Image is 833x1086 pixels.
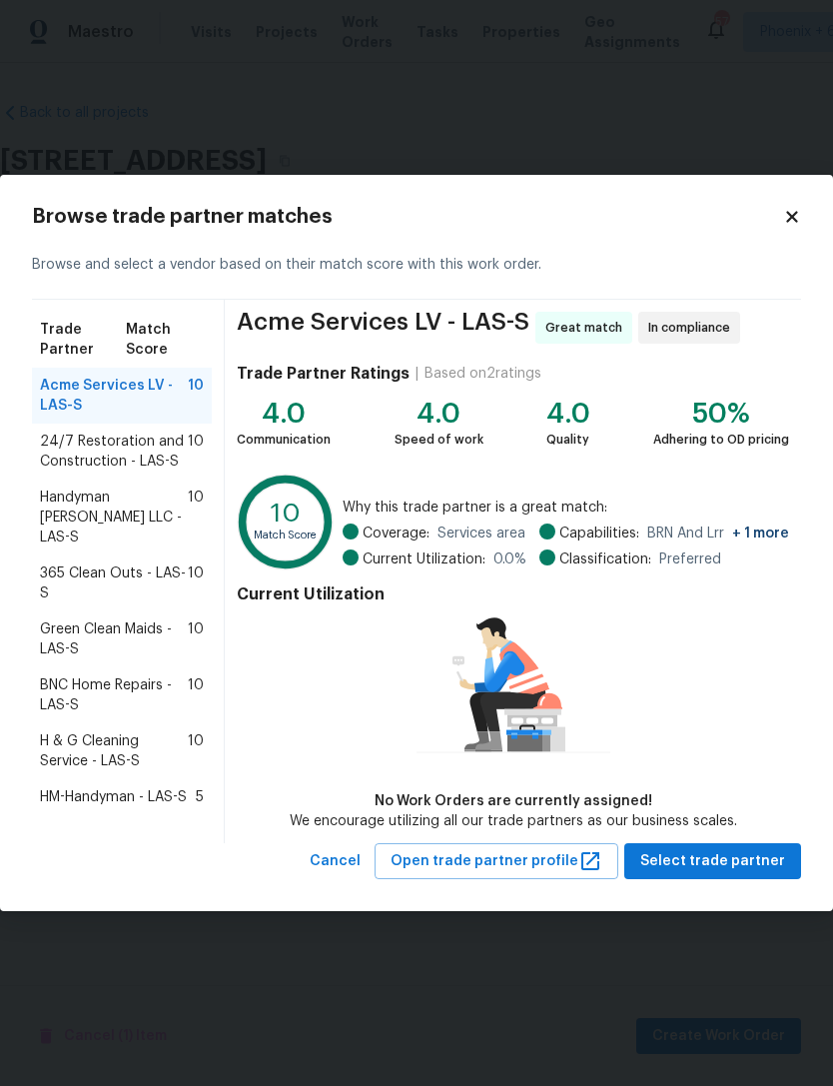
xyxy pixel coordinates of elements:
span: 10 [188,376,204,416]
span: Green Clean Maids - LAS-S [40,619,188,659]
span: Select trade partner [640,849,785,874]
span: 10 [188,731,204,771]
span: Match Score [126,320,204,360]
span: HM-Handyman - LAS-S [40,787,187,807]
text: Match Score [254,529,318,540]
span: H & G Cleaning Service - LAS-S [40,731,188,771]
span: Open trade partner profile [391,849,602,874]
span: 10 [188,619,204,659]
button: Select trade partner [624,843,801,880]
button: Cancel [302,843,369,880]
span: Great match [545,318,630,338]
span: 24/7 Restoration and Construction - LAS-S [40,432,188,472]
div: Speed of work [395,430,483,450]
span: + 1 more [732,527,789,541]
span: 10 [188,563,204,603]
span: 10 [188,432,204,472]
span: 0.0 % [493,549,526,569]
span: 10 [188,675,204,715]
span: Handyman [PERSON_NAME] LLC - LAS-S [40,488,188,547]
span: BNC Home Repairs - LAS-S [40,675,188,715]
span: Current Utilization: [363,549,485,569]
div: No Work Orders are currently assigned! [290,791,737,811]
h4: Trade Partner Ratings [237,364,410,384]
div: Adhering to OD pricing [653,430,789,450]
span: 10 [188,488,204,547]
span: Cancel [310,849,361,874]
span: In compliance [648,318,738,338]
div: 50% [653,404,789,424]
span: Preferred [659,549,721,569]
div: 4.0 [395,404,483,424]
text: 10 [271,500,301,527]
div: Communication [237,430,331,450]
span: Capabilities: [559,524,639,543]
span: 5 [196,787,204,807]
span: 365 Clean Outs - LAS-S [40,563,188,603]
div: 4.0 [546,404,590,424]
span: BRN And Lrr [647,524,789,543]
div: We encourage utilizing all our trade partners as our business scales. [290,811,737,831]
span: Trade Partner [40,320,126,360]
span: Coverage: [363,524,429,543]
div: Quality [546,430,590,450]
span: Why this trade partner is a great match: [343,498,789,518]
div: Browse and select a vendor based on their match score with this work order. [32,231,801,300]
h4: Current Utilization [237,584,789,604]
span: Services area [437,524,525,543]
span: Acme Services LV - LAS-S [40,376,188,416]
div: | [410,364,424,384]
span: Acme Services LV - LAS-S [237,312,529,344]
button: Open trade partner profile [375,843,618,880]
div: 4.0 [237,404,331,424]
h2: Browse trade partner matches [32,207,783,227]
span: Classification: [559,549,651,569]
div: Based on 2 ratings [424,364,541,384]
